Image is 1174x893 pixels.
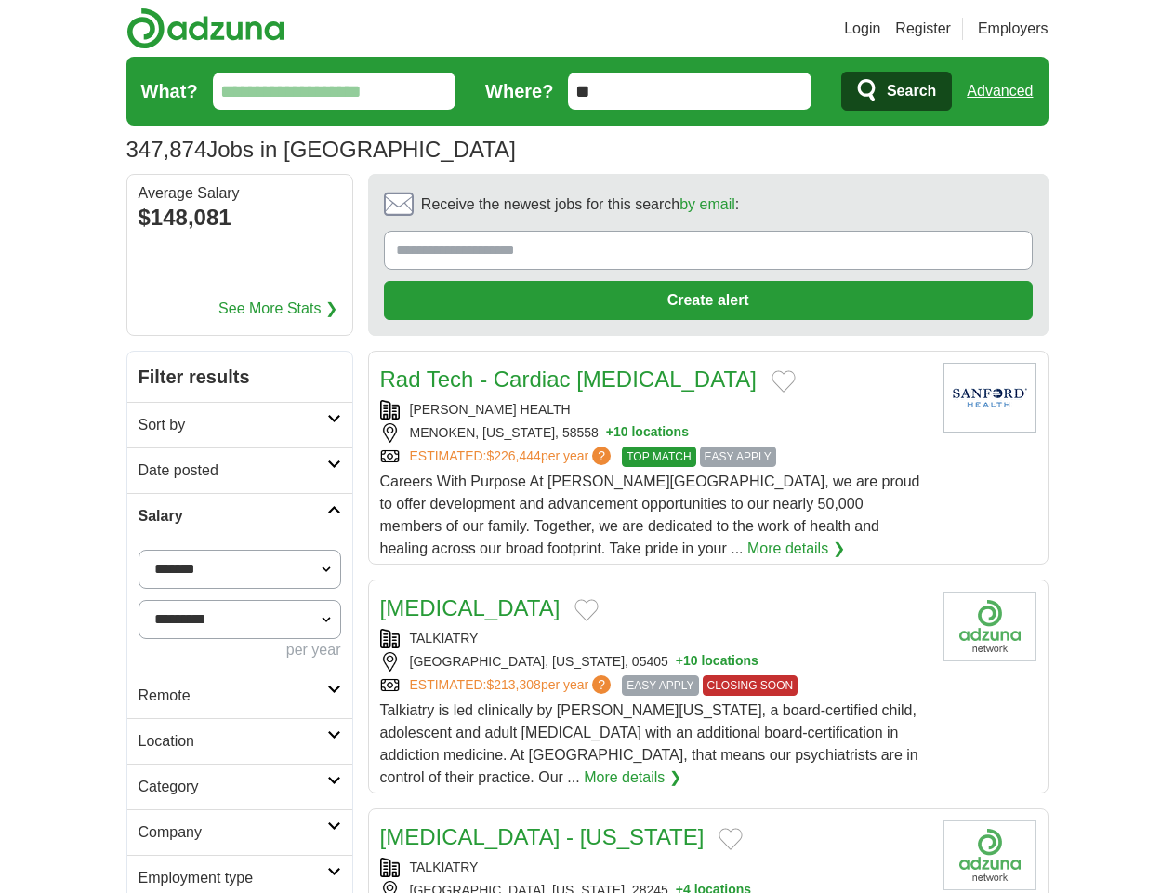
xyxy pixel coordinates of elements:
[380,595,561,620] a: [MEDICAL_DATA]
[584,766,681,789] a: More details ❯
[486,677,540,692] span: $213,308
[719,828,743,850] button: Add to favorite jobs
[139,414,327,436] h2: Sort by
[676,652,683,672] span: +
[622,675,698,696] span: EASY APPLY
[139,776,327,798] h2: Category
[380,702,918,785] span: Talkiatry is led clinically by [PERSON_NAME][US_STATE], a board-certified child, adolescent and a...
[127,352,352,402] h2: Filter results
[574,599,599,621] button: Add to favorite jobs
[700,446,776,467] span: EASY APPLY
[410,402,571,417] a: [PERSON_NAME] HEALTH
[844,18,880,40] a: Login
[606,423,613,443] span: +
[380,858,929,877] div: TALKIATRY
[218,298,337,320] a: See More Stats ❯
[139,186,341,201] div: Average Salary
[384,281,1033,320] button: Create alert
[139,505,327,527] h2: Salary
[127,493,352,539] a: Salary
[380,629,929,648] div: TALKIATRY
[139,685,327,707] h2: Remote
[943,592,1036,661] img: Company logo
[887,73,936,110] span: Search
[943,820,1036,890] img: Company logo
[676,652,758,672] button: +10 locations
[772,370,796,393] button: Add to favorite jobs
[380,423,929,443] div: MENOKEN, [US_STATE], 58558
[127,809,352,855] a: Company
[485,77,553,105] label: Where?
[592,675,611,694] span: ?
[592,446,611,465] span: ?
[141,77,198,105] label: What?
[841,72,952,111] button: Search
[421,193,739,216] span: Receive the newest jobs for this search :
[410,675,615,696] a: ESTIMATED:$213,308per year?
[679,196,735,212] a: by email
[943,363,1036,433] img: Sanford Health logo
[747,538,845,560] a: More details ❯
[978,18,1049,40] a: Employers
[139,201,341,234] div: $148,081
[380,367,757,392] a: Rad Tech - Cardiac [MEDICAL_DATA]
[380,473,920,556] span: Careers With Purpose At [PERSON_NAME][GEOGRAPHIC_DATA], we are proud to offer development and adv...
[895,18,951,40] a: Register
[139,821,327,844] h2: Company
[703,675,798,696] span: CLOSING SOON
[139,867,327,889] h2: Employment type
[380,652,929,672] div: [GEOGRAPHIC_DATA], [US_STATE], 05405
[486,448,540,463] span: $226,444
[410,446,615,467] a: ESTIMATED:$226,444per year?
[139,460,327,482] h2: Date posted
[380,824,705,849] a: [MEDICAL_DATA] - [US_STATE]
[139,639,341,661] div: per year
[967,73,1033,110] a: Advanced
[127,764,352,809] a: Category
[127,402,352,447] a: Sort by
[126,7,284,49] img: Adzuna logo
[127,447,352,493] a: Date posted
[127,718,352,764] a: Location
[126,133,207,167] span: 347,874
[606,423,689,443] button: +10 locations
[622,446,695,467] span: TOP MATCH
[139,730,327,753] h2: Location
[126,137,516,162] h1: Jobs in [GEOGRAPHIC_DATA]
[127,673,352,718] a: Remote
